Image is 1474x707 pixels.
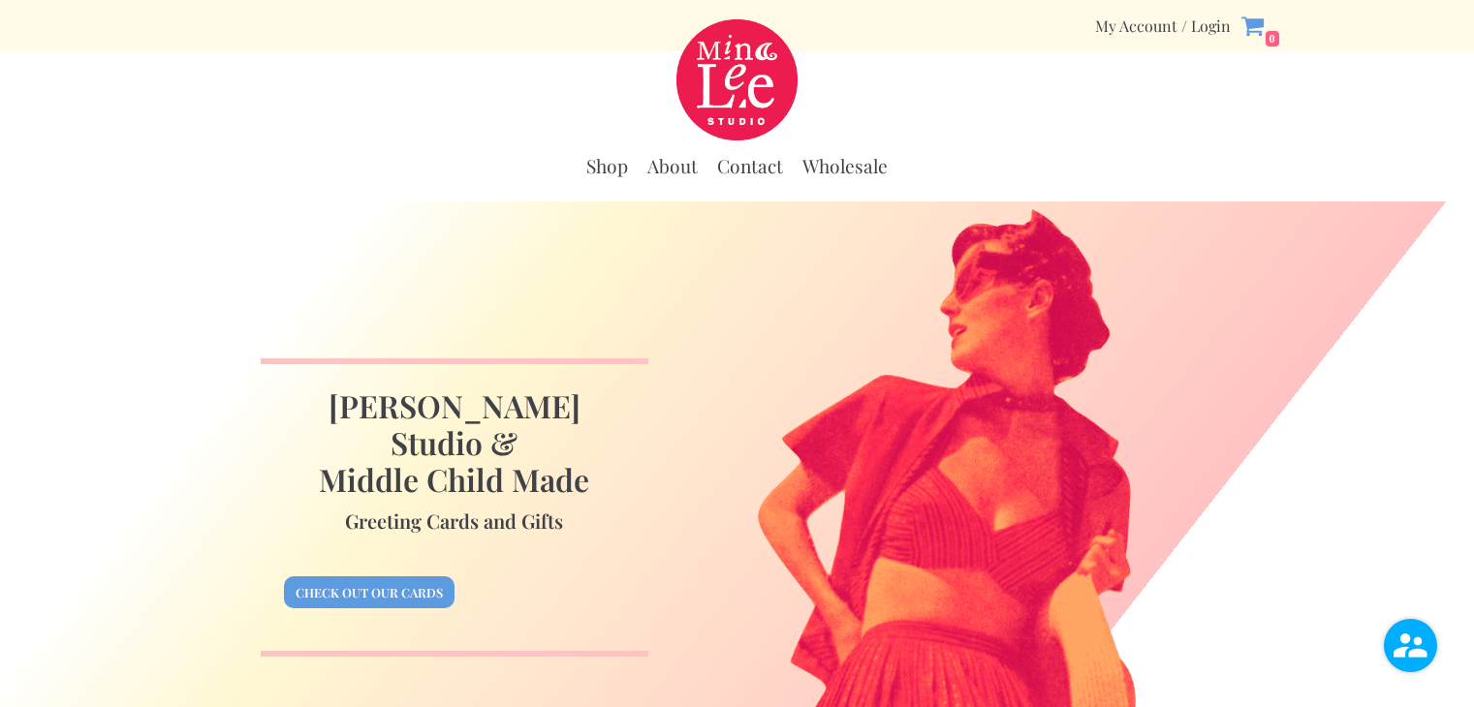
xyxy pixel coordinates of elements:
[1384,619,1437,672] img: user.png
[1265,30,1280,47] span: 0
[1240,14,1280,38] a: 0
[1095,15,1231,36] a: My Account / Login
[1095,15,1231,36] div: Secondary Menu
[284,576,455,608] a: Check out our cards
[586,154,628,178] a: Shop
[717,154,783,178] a: Contact
[284,387,625,499] h1: [PERSON_NAME] Studio & Middle Child Made
[802,154,888,178] a: Wholesale
[284,511,625,531] h4: Greeting Cards and Gifts
[676,19,798,140] a: Mina Lee Studio
[647,154,698,178] a: About
[586,144,888,188] div: Primary Menu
